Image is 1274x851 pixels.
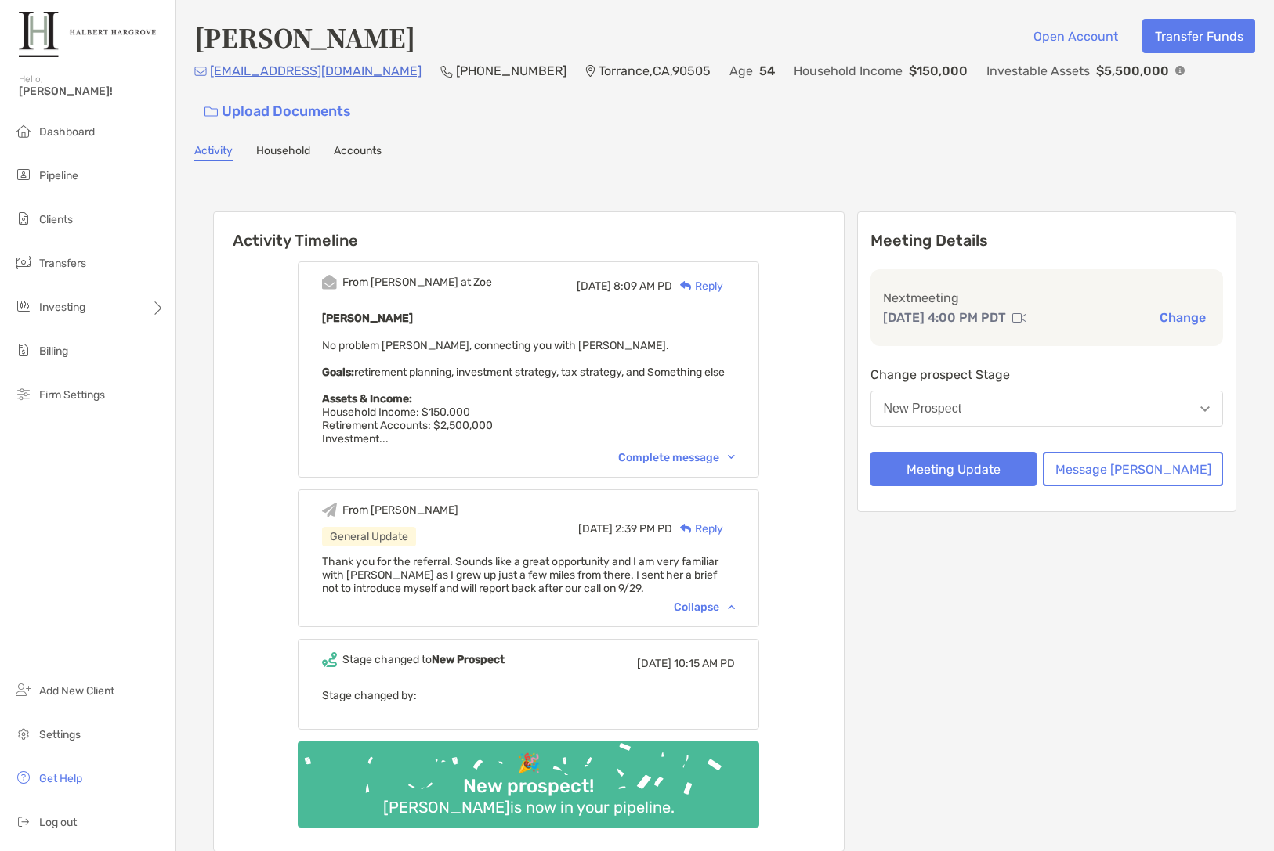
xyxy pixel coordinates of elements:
span: Dashboard [39,125,95,139]
span: Settings [39,728,81,741]
div: 🎉 [511,752,547,775]
img: Phone Icon [440,65,453,78]
div: From [PERSON_NAME] [342,503,458,517]
b: [PERSON_NAME] [322,312,413,325]
div: From [PERSON_NAME] at Zoe [342,276,492,289]
span: Investing [39,301,85,314]
img: firm-settings icon [14,384,33,403]
p: [PHONE_NUMBER] [456,61,566,81]
button: Message [PERSON_NAME] [1043,452,1223,486]
p: Next meeting [883,288,1211,308]
span: No problem [PERSON_NAME], connecting you with [PERSON_NAME]. retirement planning, investment stra... [322,339,725,445]
img: add_new_client icon [14,680,33,699]
span: 10:15 AM PD [674,657,735,670]
p: Investable Assets [986,61,1090,81]
p: [DATE] 4:00 PM PDT [883,308,1006,327]
button: Transfer Funds [1142,19,1255,53]
button: Change [1155,309,1211,326]
h4: [PERSON_NAME] [194,19,415,55]
p: Stage changed by: [322,686,735,705]
img: button icon [204,106,218,117]
a: Upload Documents [194,95,361,128]
span: Billing [39,344,68,358]
img: Open dropdown arrow [1200,406,1210,412]
span: [DATE] [577,279,611,293]
span: 8:09 AM PD [613,279,672,293]
img: Email Icon [194,67,207,76]
div: Collapse [674,600,735,614]
div: New prospect! [457,775,600,798]
span: Firm Settings [39,388,105,402]
img: logout icon [14,812,33,831]
a: Household [256,144,310,161]
img: Zoe Logo [19,6,156,63]
img: dashboard icon [14,121,33,140]
img: Reply icon [680,524,692,534]
img: billing icon [14,341,33,359]
img: get-help icon [14,768,33,787]
img: transfers icon [14,253,33,272]
p: 54 [759,61,775,81]
span: Thank you for the referral. Sounds like a great opportunity and I am very familiar with [PERSON_N... [322,555,718,595]
img: Event icon [322,275,337,290]
img: Chevron icon [728,455,735,460]
p: Age [729,61,753,81]
div: New Prospect [884,402,962,416]
img: Confetti [298,741,759,814]
img: Location Icon [585,65,595,78]
button: Open Account [1021,19,1130,53]
img: Info Icon [1175,66,1185,75]
span: [DATE] [637,657,671,670]
span: Add New Client [39,684,114,698]
img: pipeline icon [14,165,33,184]
img: Reply icon [680,281,692,291]
div: General Update [322,527,416,546]
button: New Prospect [870,391,1224,427]
img: communication type [1012,312,1026,324]
img: investing icon [14,297,33,316]
div: Complete message [618,451,735,464]
p: Household Income [794,61,903,81]
div: Reply [672,521,723,537]
p: [EMAIL_ADDRESS][DOMAIN_NAME] [210,61,422,81]
strong: Assets & Income: [322,392,412,406]
span: Log out [39,816,77,829]
div: [PERSON_NAME] is now in your pipeline. [377,798,681,817]
img: settings icon [14,724,33,743]
p: $150,000 [909,61,968,81]
span: Get Help [39,772,82,785]
span: 2:39 PM PD [615,522,672,535]
h6: Activity Timeline [214,212,844,250]
span: [DATE] [578,522,613,535]
div: Reply [672,278,723,294]
div: Stage changed to [342,653,505,666]
a: Accounts [334,144,382,161]
span: Pipeline [39,169,78,182]
img: clients icon [14,209,33,228]
span: [PERSON_NAME]! [19,85,165,98]
b: New Prospect [432,653,505,666]
img: Chevron icon [728,604,735,609]
p: Meeting Details [870,231,1224,251]
p: $5,500,000 [1096,61,1169,81]
a: Activity [194,144,233,161]
p: Change prospect Stage [870,365,1224,384]
img: Event icon [322,503,337,517]
img: Event icon [322,652,337,667]
span: Transfers [39,257,86,270]
span: Clients [39,213,73,226]
button: Meeting Update [870,452,1037,486]
strong: Goals: [322,366,354,379]
p: Torrance , CA , 90505 [599,61,711,81]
